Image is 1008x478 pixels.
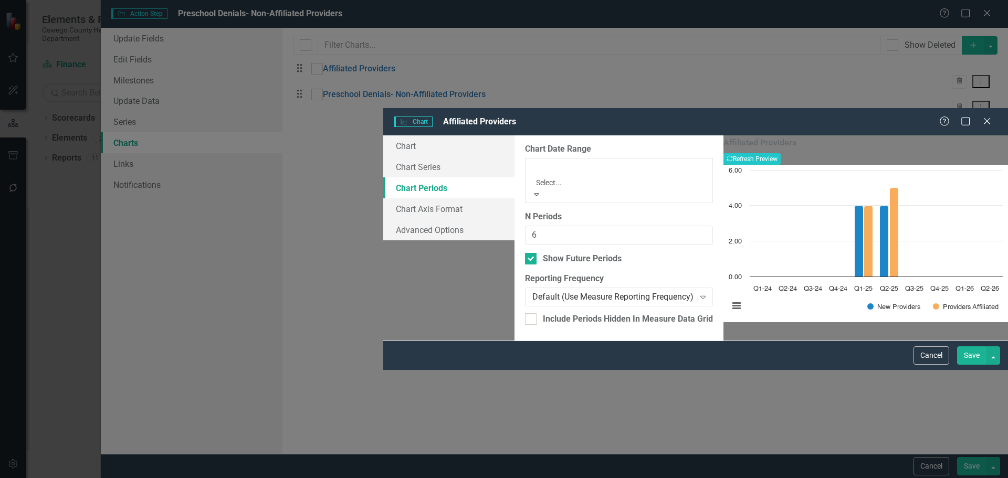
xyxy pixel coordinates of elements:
[543,253,622,265] div: Show Future Periods
[854,285,873,292] text: Q1-25
[383,135,514,156] a: Chart
[829,285,847,292] text: Q4-24
[890,187,899,277] path: Q2-25, 5. Providers Affiliated.
[729,274,742,281] text: 0.00
[383,198,514,219] a: Chart Axis Format
[913,346,949,365] button: Cancel
[855,205,864,277] path: Q1-25, 4. New Providers.
[723,138,1008,147] h3: Affiliated Providers
[957,346,986,365] button: Save
[536,177,632,188] div: Select...
[729,167,742,174] text: 6.00
[543,313,713,325] div: Include Periods Hidden In Measure Data Grid
[723,153,781,165] button: Refresh Preview
[905,285,923,292] text: Q3-25
[525,211,713,223] label: N Periods
[394,116,433,127] span: Chart
[867,303,921,311] button: Show New Providers
[383,177,514,198] a: Chart Periods
[729,299,744,313] button: View chart menu, Chart
[779,285,797,292] text: Q2-24
[383,156,514,177] a: Chart Series
[930,285,949,292] text: Q4-25
[443,116,516,126] span: Affiliated Providers
[723,165,1008,322] svg: Interactive chart
[981,285,999,292] text: Q2-26
[933,303,999,311] button: Show Providers Affiliated
[753,285,772,292] text: Q1-24
[729,238,742,245] text: 2.00
[525,273,713,285] label: Reporting Frequency
[955,285,974,292] text: Q1-26
[723,165,1008,322] div: Chart. Highcharts interactive chart.
[729,203,742,209] text: 4.00
[880,285,898,292] text: Q2-25
[864,205,873,277] path: Q1-25, 4. Providers Affiliated.
[880,205,889,277] path: Q2-25, 4. New Providers.
[525,143,713,155] label: Chart Date Range
[804,285,822,292] text: Q3-24
[532,291,695,303] div: Default (Use Measure Reporting Frequency)
[383,219,514,240] a: Advanced Options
